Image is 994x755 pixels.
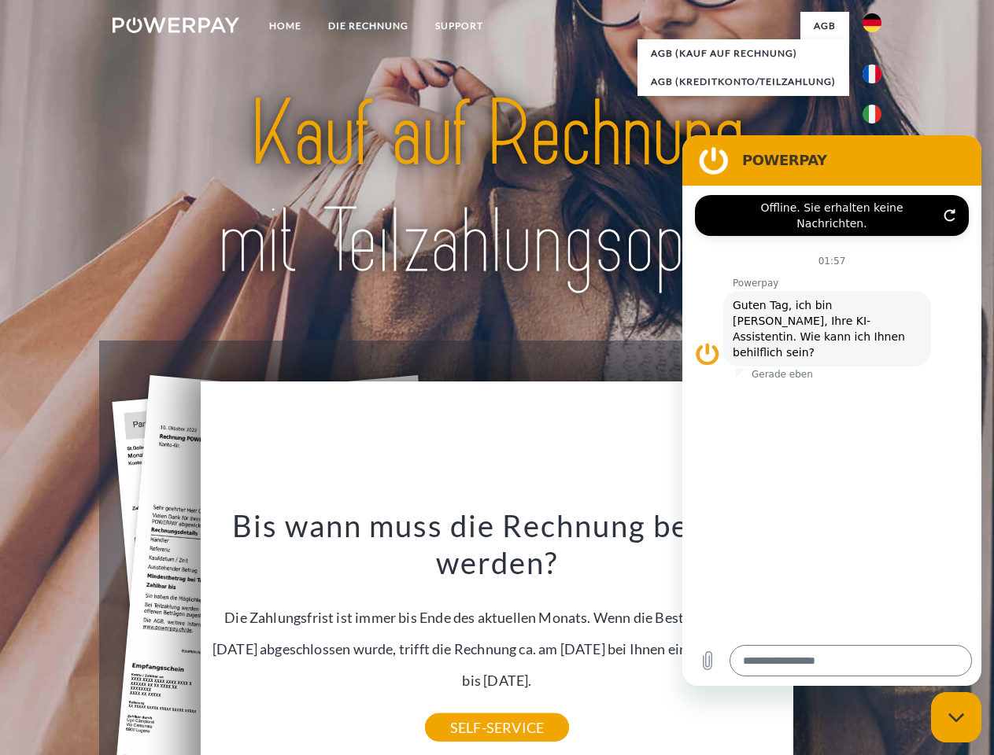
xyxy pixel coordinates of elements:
a: Home [256,12,315,40]
a: agb [800,12,849,40]
img: fr [863,64,881,83]
a: DIE RECHNUNG [315,12,422,40]
div: Die Zahlungsfrist ist immer bis Ende des aktuellen Monats. Wenn die Bestellung z.B. am [DATE] abg... [210,506,785,727]
a: AGB (Kreditkonto/Teilzahlung) [637,68,849,96]
img: de [863,13,881,32]
iframe: Schaltfläche zum Öffnen des Messaging-Fensters; Konversation läuft [931,692,981,742]
img: it [863,105,881,123]
img: logo-powerpay-white.svg [113,17,239,33]
a: SELF-SERVICE [425,713,569,742]
img: title-powerpay_de.svg [150,75,844,301]
h3: Bis wann muss die Rechnung bezahlt werden? [210,506,785,582]
a: AGB (Kauf auf Rechnung) [637,39,849,68]
a: SUPPORT [422,12,497,40]
iframe: Messaging-Fenster [682,135,981,686]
